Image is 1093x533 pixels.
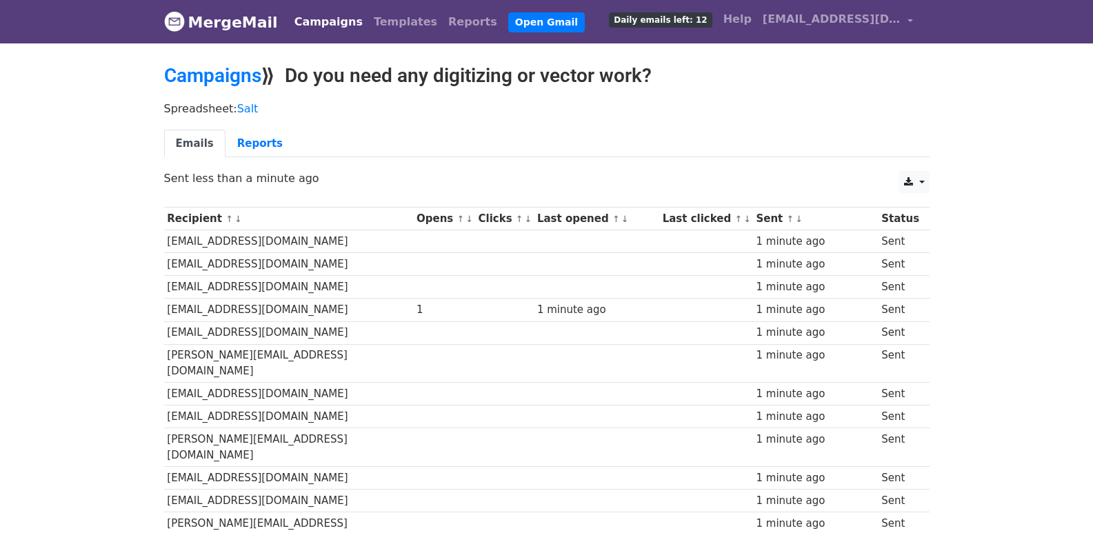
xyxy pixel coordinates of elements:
[164,299,414,321] td: [EMAIL_ADDRESS][DOMAIN_NAME]
[225,130,294,158] a: Reports
[603,6,717,33] a: Daily emails left: 12
[234,214,242,224] a: ↓
[237,102,259,115] a: Salt
[878,230,922,253] td: Sent
[537,302,656,318] div: 1 minute ago
[368,8,443,36] a: Templates
[164,467,414,490] td: [EMAIL_ADDRESS][DOMAIN_NAME]
[443,8,503,36] a: Reports
[878,253,922,276] td: Sent
[164,383,414,405] td: [EMAIL_ADDRESS][DOMAIN_NAME]
[164,64,261,87] a: Campaigns
[659,208,753,230] th: Last clicked
[164,171,930,185] p: Sent less than a minute ago
[225,214,233,224] a: ↑
[516,214,523,224] a: ↑
[164,101,930,116] p: Spreadsheet:
[612,214,620,224] a: ↑
[164,11,185,32] img: MergeMail logo
[756,409,874,425] div: 1 minute ago
[756,386,874,402] div: 1 minute ago
[878,428,922,467] td: Sent
[763,11,901,28] span: [EMAIL_ADDRESS][DOMAIN_NAME]
[743,214,751,224] a: ↓
[508,12,585,32] a: Open Gmail
[756,279,874,295] div: 1 minute ago
[164,64,930,88] h2: ⟫ Do you need any digitizing or vector work?
[164,405,414,428] td: [EMAIL_ADDRESS][DOMAIN_NAME]
[756,302,874,318] div: 1 minute ago
[756,325,874,341] div: 1 minute ago
[164,490,414,512] td: [EMAIL_ADDRESS][DOMAIN_NAME]
[457,214,464,224] a: ↑
[164,130,225,158] a: Emails
[756,470,874,486] div: 1 minute ago
[475,208,534,230] th: Clicks
[621,214,629,224] a: ↓
[878,208,922,230] th: Status
[734,214,742,224] a: ↑
[289,8,368,36] a: Campaigns
[756,234,874,250] div: 1 minute ago
[878,344,922,383] td: Sent
[164,321,414,344] td: [EMAIL_ADDRESS][DOMAIN_NAME]
[878,490,922,512] td: Sent
[756,432,874,447] div: 1 minute ago
[878,467,922,490] td: Sent
[534,208,659,230] th: Last opened
[756,516,874,532] div: 1 minute ago
[878,299,922,321] td: Sent
[878,321,922,344] td: Sent
[164,8,278,37] a: MergeMail
[718,6,757,33] a: Help
[164,276,414,299] td: [EMAIL_ADDRESS][DOMAIN_NAME]
[878,276,922,299] td: Sent
[525,214,532,224] a: ↓
[164,253,414,276] td: [EMAIL_ADDRESS][DOMAIN_NAME]
[417,302,472,318] div: 1
[164,428,414,467] td: [PERSON_NAME][EMAIL_ADDRESS][DOMAIN_NAME]
[878,405,922,428] td: Sent
[787,214,794,224] a: ↑
[164,230,414,253] td: [EMAIL_ADDRESS][DOMAIN_NAME]
[164,344,414,383] td: [PERSON_NAME][EMAIL_ADDRESS][DOMAIN_NAME]
[753,208,879,230] th: Sent
[465,214,473,224] a: ↓
[756,348,874,363] div: 1 minute ago
[878,383,922,405] td: Sent
[164,208,414,230] th: Recipient
[756,493,874,509] div: 1 minute ago
[609,12,712,28] span: Daily emails left: 12
[413,208,475,230] th: Opens
[757,6,919,38] a: [EMAIL_ADDRESS][DOMAIN_NAME]
[756,257,874,272] div: 1 minute ago
[795,214,803,224] a: ↓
